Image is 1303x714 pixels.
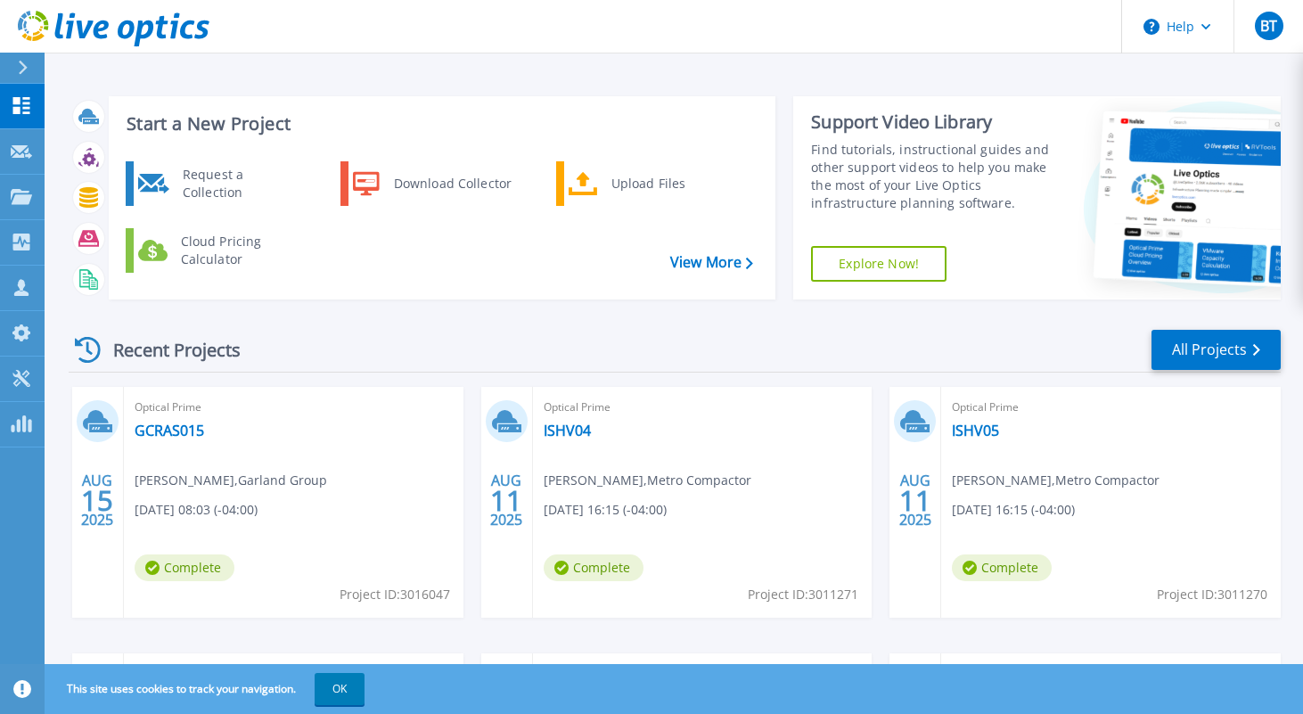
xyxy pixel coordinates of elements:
div: Cloud Pricing Calculator [172,233,304,268]
span: 11 [899,493,931,508]
a: ISHV05 [952,422,999,439]
span: [PERSON_NAME] , Metro Compactor [952,471,1160,490]
span: Optical Prime [952,398,1270,417]
a: Request a Collection [126,161,308,206]
span: BT [1260,19,1277,33]
span: Complete [135,554,234,581]
span: [DATE] 16:15 (-04:00) [544,500,667,520]
a: Explore Now! [811,246,947,282]
span: Optical Prime [135,398,453,417]
span: Project ID: 3011270 [1157,585,1267,604]
div: Upload Files [602,166,734,201]
span: This site uses cookies to track your navigation. [49,673,365,705]
a: ISHV04 [544,422,591,439]
span: Complete [952,554,1052,581]
div: Support Video Library [811,111,1055,134]
span: [PERSON_NAME] , Metro Compactor [544,471,751,490]
span: Project ID: 3011271 [748,585,858,604]
span: [PERSON_NAME] , Garland Group [135,471,327,490]
span: 11 [490,493,522,508]
div: Request a Collection [174,166,304,201]
a: GCRAS015 [135,422,204,439]
span: 15 [81,493,113,508]
a: Cloud Pricing Calculator [126,228,308,273]
a: Upload Files [556,161,739,206]
div: AUG 2025 [489,468,523,533]
h3: Start a New Project [127,114,752,134]
div: AUG 2025 [80,468,114,533]
span: [DATE] 08:03 (-04:00) [135,500,258,520]
div: Find tutorials, instructional guides and other support videos to help you make the most of your L... [811,141,1055,212]
span: [DATE] 16:15 (-04:00) [952,500,1075,520]
div: Download Collector [385,166,520,201]
span: Project ID: 3016047 [340,585,450,604]
button: OK [315,673,365,705]
div: AUG 2025 [898,468,932,533]
span: Complete [544,554,643,581]
a: View More [670,254,753,271]
span: Optical Prime [544,398,862,417]
div: Recent Projects [69,328,265,372]
a: All Projects [1151,330,1281,370]
a: Download Collector [340,161,523,206]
